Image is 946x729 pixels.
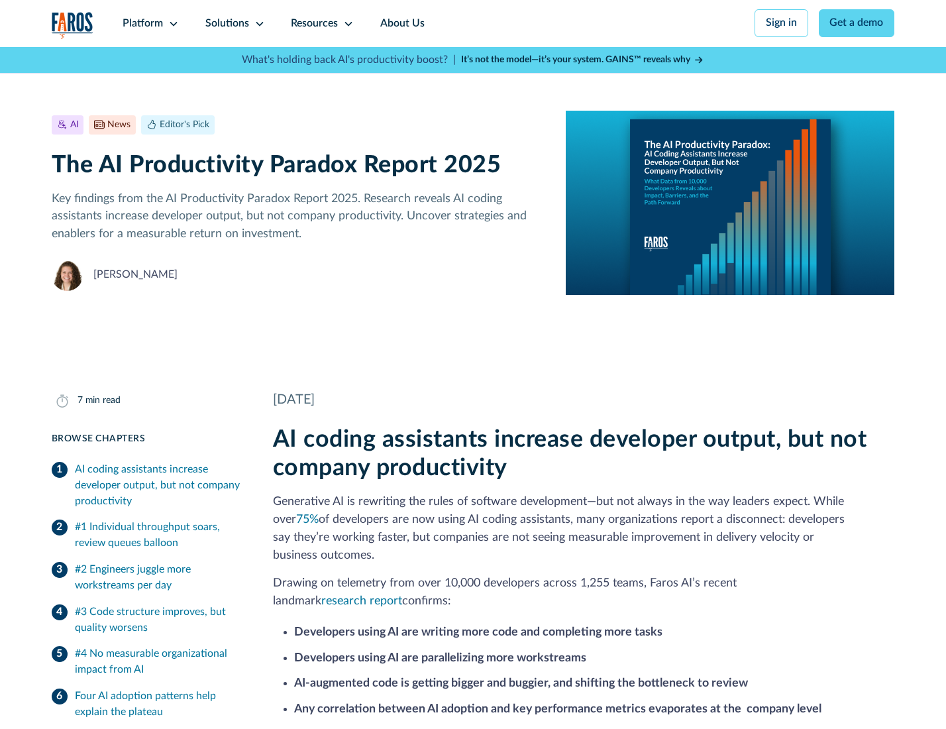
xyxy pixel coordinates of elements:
[819,9,895,37] a: Get a demo
[107,118,131,132] div: News
[75,646,241,678] div: #4 No measurable organizational impact from AI
[52,599,241,642] a: #3 Code structure improves, but quality worsens
[242,52,456,68] p: What's holding back AI's productivity boost? |
[52,151,545,180] h1: The AI Productivity Paradox Report 2025
[52,457,241,514] a: AI coding assistants increase developer output, but not company productivity
[52,12,94,39] img: Logo of the analytics and reporting company Faros.
[75,520,241,551] div: #1 Individual throughput soars, review queues balloon
[294,652,586,663] strong: Developers using AI are parallelizing more workstreams
[70,118,79,132] div: AI
[291,16,338,32] div: Resources
[93,267,178,283] div: [PERSON_NAME]
[78,394,83,408] div: 7
[755,9,808,37] a: Sign in
[461,53,705,67] a: It’s not the model—it’s your system. GAINS™ reveals why
[461,55,690,64] strong: It’s not the model—it’s your system. GAINS™ reveals why
[52,641,241,683] a: #4 No measurable organizational impact from AI
[75,689,241,720] div: Four AI adoption patterns help explain the plateau
[160,118,209,132] div: Editor's Pick
[75,604,241,636] div: #3 Code structure improves, but quality worsens
[85,394,121,408] div: min read
[52,190,545,243] p: Key findings from the AI Productivity Paradox Report 2025. Research reveals AI coding assistants ...
[52,557,241,599] a: #2 Engineers juggle more workstreams per day
[273,390,895,410] div: [DATE]
[273,493,895,564] p: Generative AI is rewriting the rules of software development—but not always in the way leaders ex...
[566,111,894,295] img: A report cover on a blue background. The cover reads:The AI Productivity Paradox: AI Coding Assis...
[273,575,895,610] p: Drawing on telemetry from over 10,000 developers across 1,255 teams, Faros AI’s recent landmark c...
[294,703,821,714] strong: Any correlation between AI adoption and key performance metrics evaporates at the company level
[52,12,94,39] a: home
[273,425,895,482] h2: AI coding assistants increase developer output, but not company productivity
[294,626,662,638] strong: Developers using AI are writing more code and completing more tasks
[52,514,241,557] a: #1 Individual throughput soars, review queues balloon
[75,462,241,510] div: AI coding assistants increase developer output, but not company productivity
[294,677,748,689] strong: AI-augmented code is getting bigger and buggier, and shifting the bottleneck to review
[52,432,241,446] div: Browse Chapters
[52,259,83,291] img: Neely Dunlap
[52,683,241,726] a: Four AI adoption patterns help explain the plateau
[205,16,249,32] div: Solutions
[75,562,241,594] div: #2 Engineers juggle more workstreams per day
[321,595,402,606] a: research report
[123,16,163,32] div: Platform
[296,514,319,525] a: 75%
